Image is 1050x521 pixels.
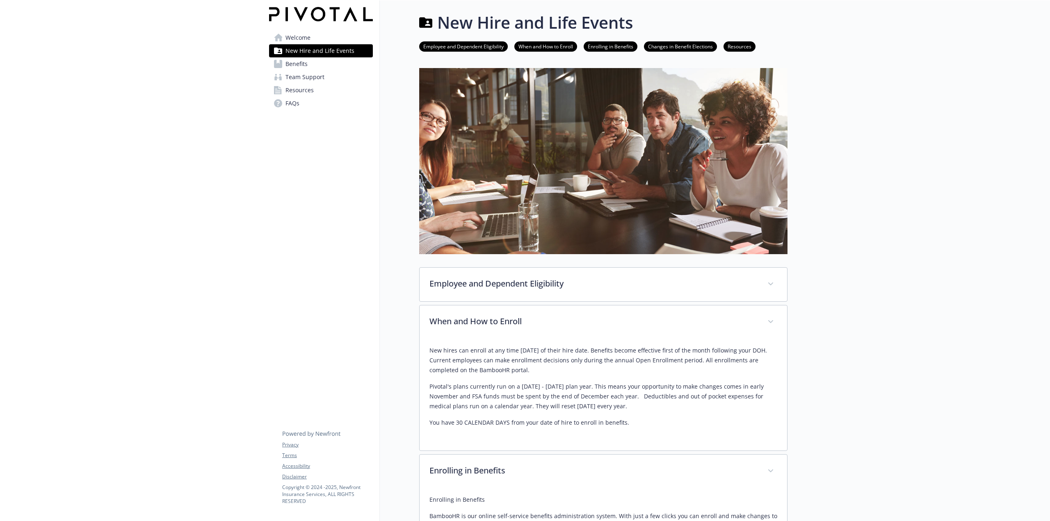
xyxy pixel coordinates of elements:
[282,441,372,448] a: Privacy
[282,484,372,505] p: Copyright © 2024 - 2025 , Newfront Insurance Services, ALL RIGHTS RESERVED
[420,305,787,339] div: When and How to Enroll
[429,464,758,477] p: Enrolling in Benefits
[429,382,777,411] p: Pivotal's plans currently run on a [DATE] - [DATE] plan year. This means your opportunity to make...
[644,42,717,50] a: Changes in Benefit Elections
[285,44,354,57] span: New Hire and Life Events
[420,268,787,301] div: Employee and Dependent Eligibility
[282,462,372,470] a: Accessibility
[419,68,787,254] img: new hire page banner
[269,31,373,44] a: Welcome
[269,44,373,57] a: New Hire and Life Events
[285,97,299,110] span: FAQs
[285,31,310,44] span: Welcome
[429,495,777,505] p: Enrolling in Benefits
[429,278,758,290] p: Employee and Dependent Eligibility
[269,71,373,84] a: Team Support
[282,452,372,459] a: Terms
[285,57,308,71] span: Benefits
[724,42,756,50] a: Resources
[429,346,777,375] p: New hires can enroll at any time [DATE] of their hire date. Benefits become effective first of th...
[420,339,787,450] div: When and How to Enroll
[285,71,324,84] span: Team Support
[282,473,372,480] a: Disclaimer
[584,42,637,50] a: Enrolling in Benefits
[419,42,508,50] a: Employee and Dependent Eligibility
[429,315,758,328] p: When and How to Enroll
[429,418,777,428] p: You have 30 CALENDAR DAYS from your date of hire to enroll in benefits.
[514,42,577,50] a: When and How to Enroll
[420,455,787,488] div: Enrolling in Benefits
[269,97,373,110] a: FAQs
[269,84,373,97] a: Resources
[285,84,314,97] span: Resources
[437,10,633,35] h1: New Hire and Life Events
[269,57,373,71] a: Benefits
